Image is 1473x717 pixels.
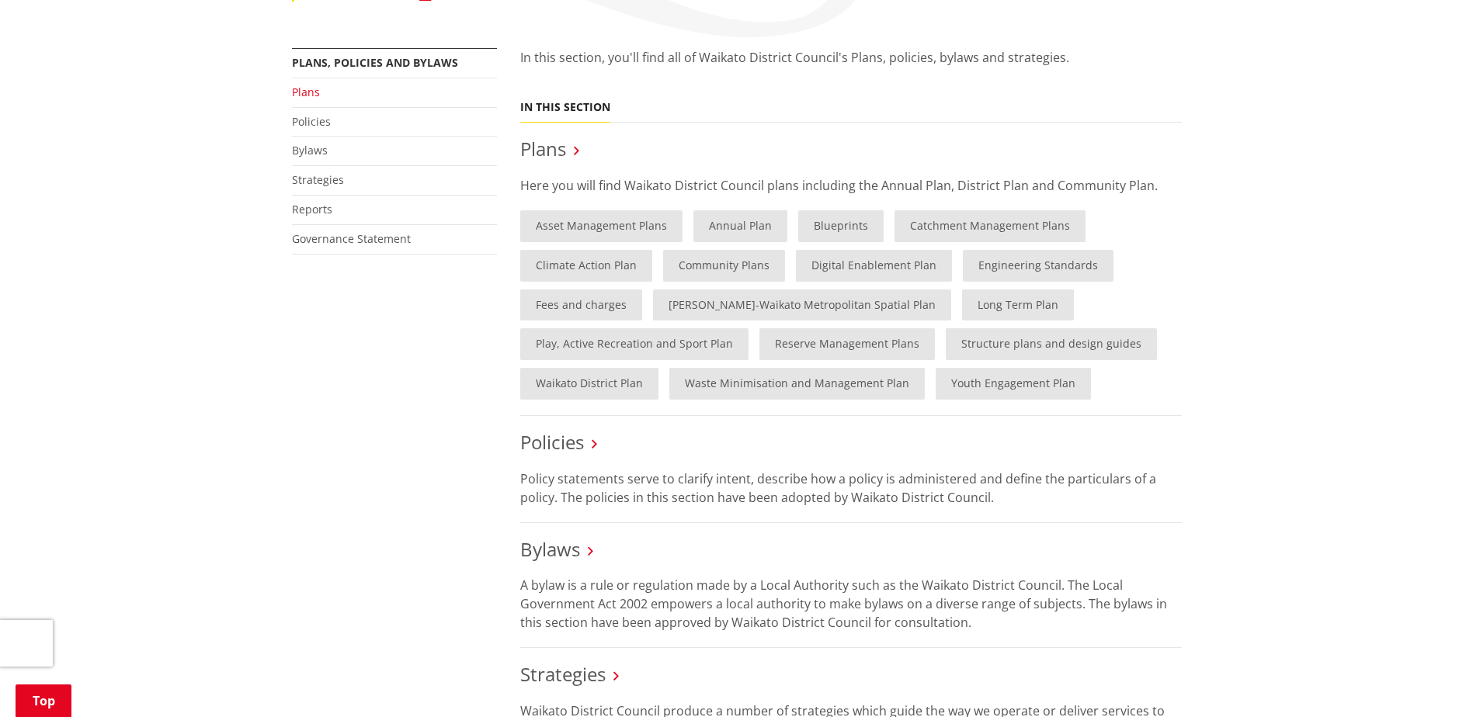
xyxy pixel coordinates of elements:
a: [PERSON_NAME]-Waikato Metropolitan Spatial Plan [653,289,951,321]
a: Climate Action Plan [520,250,652,282]
a: Structure plans and design guides [946,328,1157,360]
a: Asset Management Plans [520,210,683,242]
a: Strategies [292,172,344,187]
a: Strategies [520,661,606,687]
p: Policy statements serve to clarify intent, describe how a policy is administered and define the p... [520,469,1182,507]
a: Engineering Standards [963,250,1113,282]
a: Catchment Management Plans [895,210,1086,242]
a: Policies [520,429,584,455]
a: Fees and charges [520,289,642,321]
a: Policies [292,114,331,129]
a: Reserve Management Plans [759,328,935,360]
a: Digital Enablement Plan [796,250,952,282]
a: Blueprints [798,210,884,242]
a: Plans [520,136,566,161]
a: Youth Engagement Plan [936,368,1091,400]
a: Plans, policies and bylaws [292,55,458,70]
a: Annual Plan [693,210,787,242]
a: Play, Active Recreation and Sport Plan [520,328,749,360]
a: Community Plans [663,250,785,282]
a: Waste Minimisation and Management Plan [669,368,925,400]
a: Bylaws [292,143,328,158]
p: Here you will find Waikato District Council plans including the Annual Plan, District Plan and Co... [520,176,1182,195]
a: Bylaws [520,536,580,562]
a: Governance Statement [292,231,411,246]
h5: In this section [520,101,610,114]
a: Top [16,684,71,717]
iframe: Messenger Launcher [1402,652,1457,708]
p: A bylaw is a rule or regulation made by a Local Authority such as the Waikato District Council. T... [520,576,1182,632]
a: Long Term Plan [962,289,1074,321]
p: In this section, you'll find all of Waikato District Council's Plans, policies, bylaws and strate... [520,48,1182,85]
a: Reports [292,202,332,216]
a: Plans [292,85,320,99]
a: Waikato District Plan [520,368,658,400]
